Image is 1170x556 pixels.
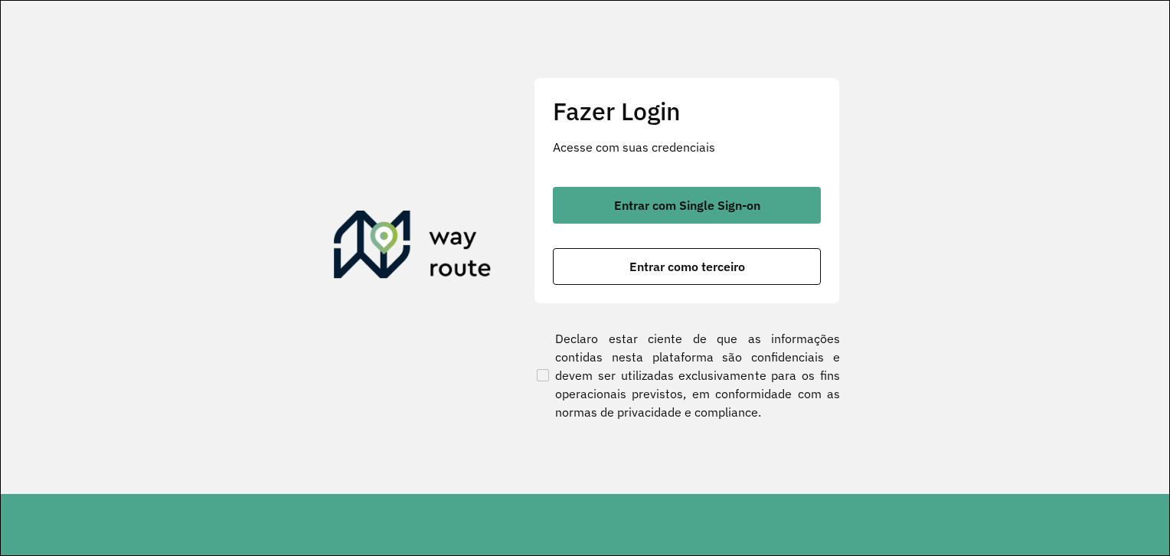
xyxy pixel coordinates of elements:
img: Roteirizador AmbevTech [334,211,492,284]
label: Declaro estar ciente de que as informações contidas nesta plataforma são confidenciais e devem se... [534,329,840,421]
span: Entrar como terceiro [629,260,745,273]
button: button [553,187,821,224]
p: Acesse com suas credenciais [553,138,821,156]
span: Entrar com Single Sign-on [614,199,760,211]
h2: Fazer Login [553,96,821,126]
button: button [553,248,821,285]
